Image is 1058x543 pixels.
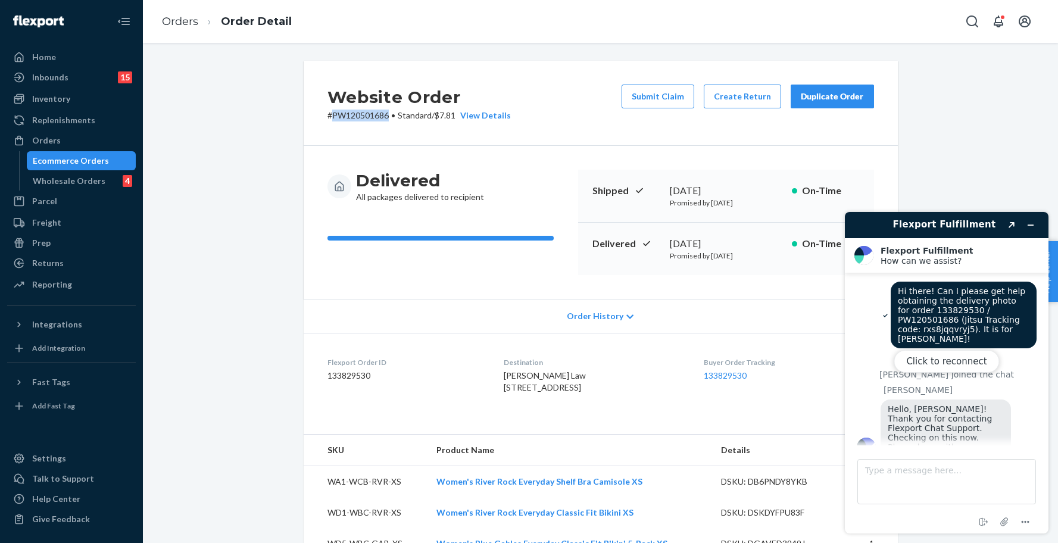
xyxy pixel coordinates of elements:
div: 15 [118,71,132,83]
a: Home [7,48,136,67]
iframe: To enrich screen reader interactions, please activate Accessibility in Grammarly extension settings [835,202,1058,543]
td: WA1-WCB-RVR-XS [304,466,427,498]
button: Open notifications [987,10,1010,33]
button: Open account menu [1013,10,1037,33]
button: View Details [455,110,511,121]
a: Orders [7,131,136,150]
div: Inbounds [32,71,68,83]
th: SKU [304,435,427,466]
dt: Buyer Order Tracking [704,357,874,367]
h2: Website Order [327,85,511,110]
div: All packages delivered to recipient [356,170,484,203]
div: Home [32,51,56,63]
div: Inventory [32,93,70,105]
div: Add Integration [32,343,85,353]
a: Orders [162,15,198,28]
span: • [391,110,395,120]
div: Prep [32,237,51,249]
a: Replenishments [7,111,136,130]
button: Give Feedback [7,510,136,529]
div: Reporting [32,279,72,291]
div: Ecommerce Orders [33,155,109,167]
a: Reporting [7,275,136,294]
a: Settings [7,449,136,468]
button: Open Search Box [960,10,984,33]
div: Duplicate Order [801,90,864,102]
a: Prep [7,233,136,252]
h3: Delivered [356,170,484,191]
button: Talk to Support [7,469,136,488]
button: Fast Tags [7,373,136,392]
div: Wholesale Orders [33,175,105,187]
a: Add Integration [7,339,136,358]
div: Integrations [32,319,82,330]
a: 133829530 [704,370,747,380]
a: Returns [7,254,136,273]
button: Close Navigation [112,10,136,33]
p: Shipped [592,184,660,198]
a: Inventory [7,89,136,108]
p: Promised by [DATE] [670,198,782,208]
p: Delivered [592,237,660,251]
div: Fast Tags [32,376,70,388]
td: WD1-WBC-RVR-XS [304,497,427,528]
div: Replenishments [32,114,95,126]
a: Inbounds15 [7,68,136,87]
div: Returns [32,257,64,269]
p: Promised by [DATE] [670,251,782,261]
div: Freight [32,217,61,229]
span: Chat [26,8,51,19]
img: Flexport logo [13,15,64,27]
a: Order Detail [221,15,292,28]
dt: Flexport Order ID [327,357,485,367]
p: # PW120501686 / $7.81 [327,110,511,121]
a: Women's River Rock Everyday Classic Fit Bikini XS [436,507,633,517]
a: Wholesale Orders4 [27,171,136,191]
ol: breadcrumbs [152,4,301,39]
span: [PERSON_NAME] Law [STREET_ADDRESS] [504,370,586,392]
a: Ecommerce Orders [27,151,136,170]
div: Give Feedback [32,513,90,525]
div: Add Fast Tag [32,401,75,411]
span: Order History [567,310,623,322]
div: DSKU: DB6PNDY8YKB [721,476,833,488]
span: Standard [398,110,432,120]
a: Freight [7,213,136,232]
button: Duplicate Order [791,85,874,108]
p: On-Time [802,237,860,251]
button: Integrations [7,315,136,334]
div: Settings [32,453,66,464]
div: Orders [32,135,61,146]
th: Details [711,435,842,466]
a: Help Center [7,489,136,508]
p: On-Time [802,184,860,198]
dd: 133829530 [327,370,485,382]
button: Submit Claim [622,85,694,108]
div: 4 [123,175,132,187]
a: Parcel [7,192,136,211]
div: Parcel [32,195,57,207]
a: Add Fast Tag [7,397,136,416]
a: Women's River Rock Everyday Shelf Bra Camisole XS [436,476,642,486]
button: Create Return [704,85,781,108]
div: Help Center [32,493,80,505]
div: DSKU: DSKDYFPU83F [721,507,833,519]
div: Talk to Support [32,473,94,485]
dt: Destination [504,357,685,367]
div: [DATE] [670,237,782,251]
th: Product Name [427,435,711,466]
div: [DATE] [670,184,782,198]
